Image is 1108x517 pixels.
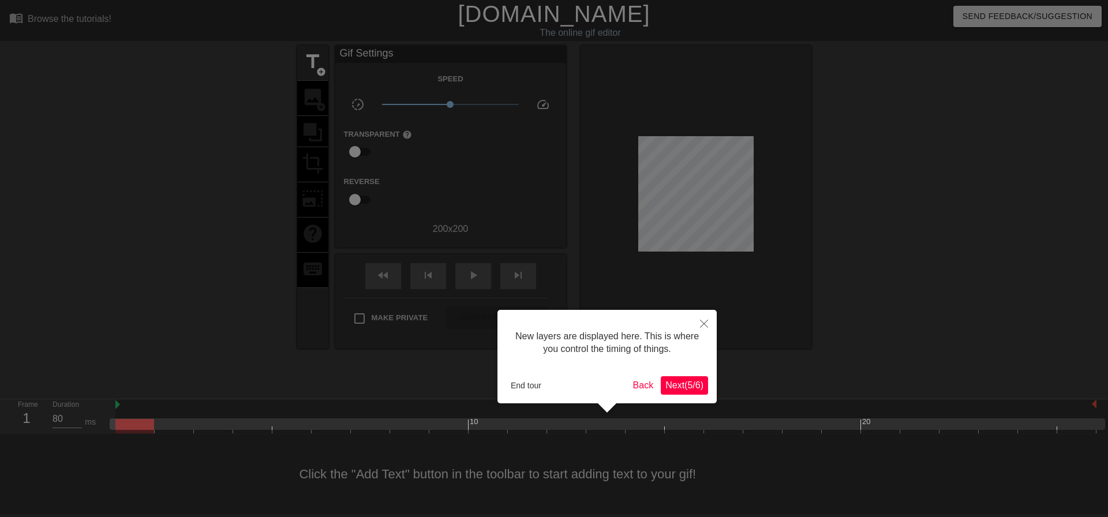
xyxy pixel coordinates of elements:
button: Close [691,310,717,336]
button: End tour [506,377,546,394]
button: Next [661,376,708,395]
button: Back [628,376,658,395]
div: New layers are displayed here. This is where you control the timing of things. [506,319,708,368]
span: Next ( 5 / 6 ) [665,380,703,390]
